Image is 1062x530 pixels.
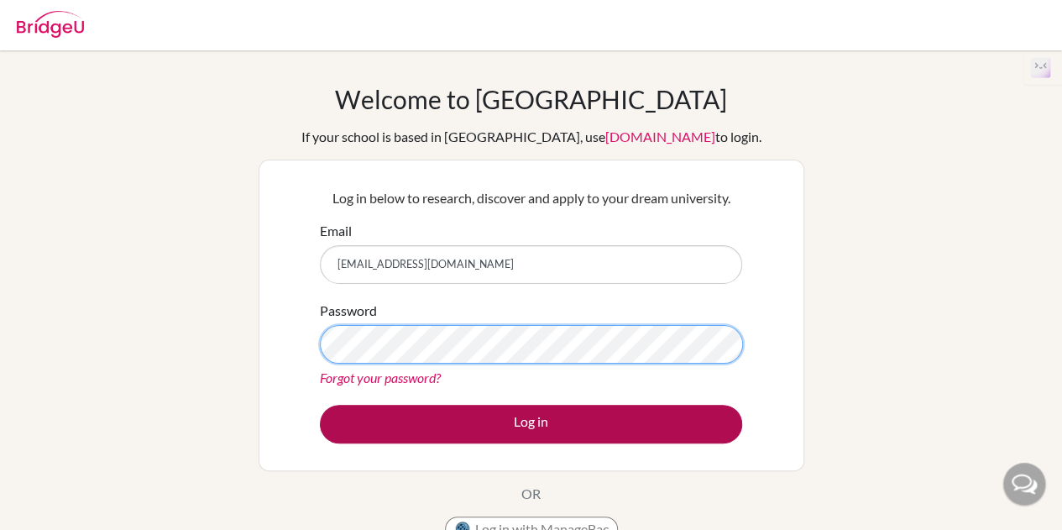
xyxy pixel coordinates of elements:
a: [DOMAIN_NAME] [605,129,715,144]
label: Password [320,301,377,321]
p: OR [521,484,541,504]
button: Log in [320,405,742,443]
a: Forgot your password? [320,370,441,386]
span: Help [38,12,72,27]
div: If your school is based in [GEOGRAPHIC_DATA], use to login. [301,127,761,147]
label: Email [320,221,352,241]
h1: Welcome to [GEOGRAPHIC_DATA] [335,84,727,114]
img: Bridge-U [17,11,84,38]
p: Log in below to research, discover and apply to your dream university. [320,188,742,208]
